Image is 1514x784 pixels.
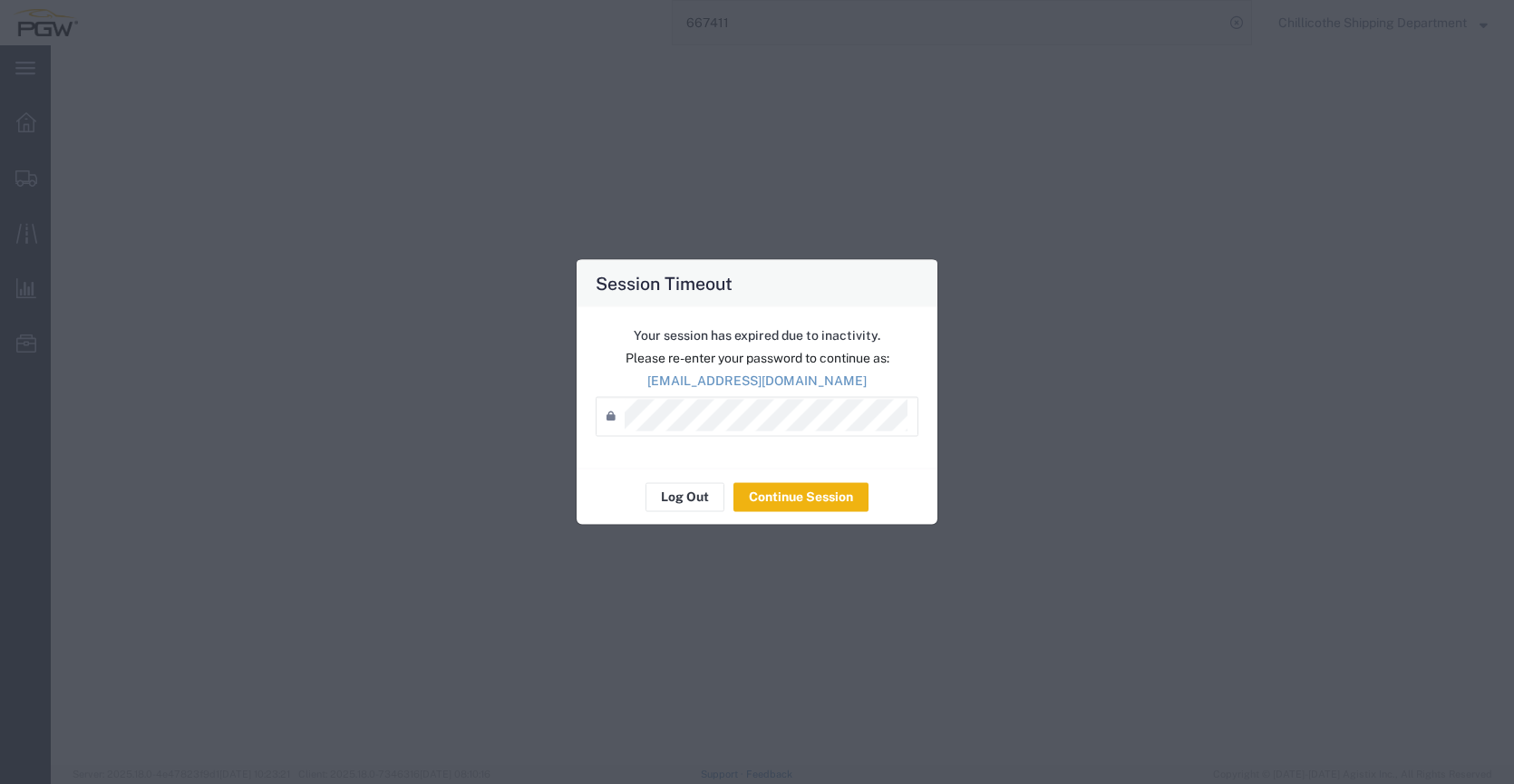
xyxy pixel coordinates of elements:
button: Log Out [645,482,724,511]
p: [EMAIL_ADDRESS][DOMAIN_NAME] [596,371,918,390]
button: Continue Session [733,482,869,511]
p: Your session has expired due to inactivity. [596,325,918,344]
h4: Session Timeout [596,269,733,295]
p: Please re-enter your password to continue as: [596,348,918,367]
